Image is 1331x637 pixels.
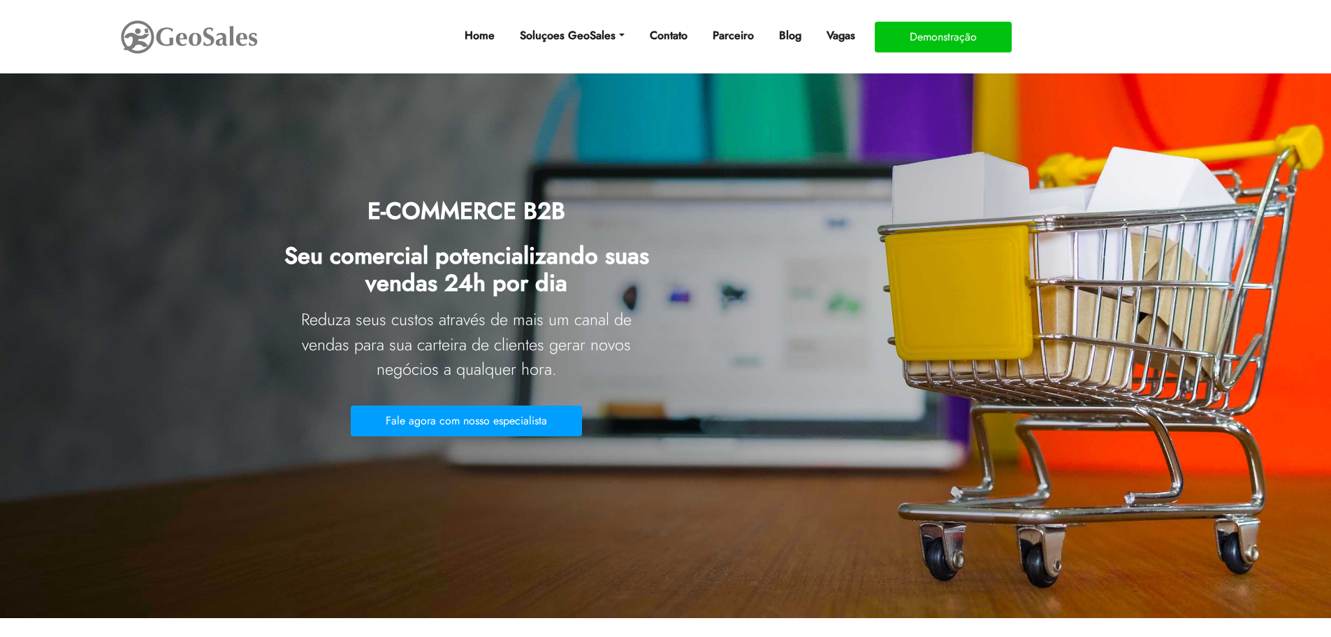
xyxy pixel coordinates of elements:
[119,17,259,57] img: GeoSales
[707,22,759,50] a: Parceiro
[514,22,630,50] a: Soluçoes GeoSales
[875,22,1012,52] button: Demonstração
[821,22,861,50] a: Vagas
[278,187,655,232] h1: E-COMMERCE B2B
[644,22,693,50] a: Contato
[278,232,655,305] h2: Seu comercial potencializando suas vendas 24h por dia
[351,406,582,436] button: Fale agora com nosso especialista
[459,22,500,50] a: Home
[278,308,655,382] p: Reduza seus custos através de mais um canal de vendas para sua carteira de clientes gerar novos n...
[773,22,807,50] a: Blog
